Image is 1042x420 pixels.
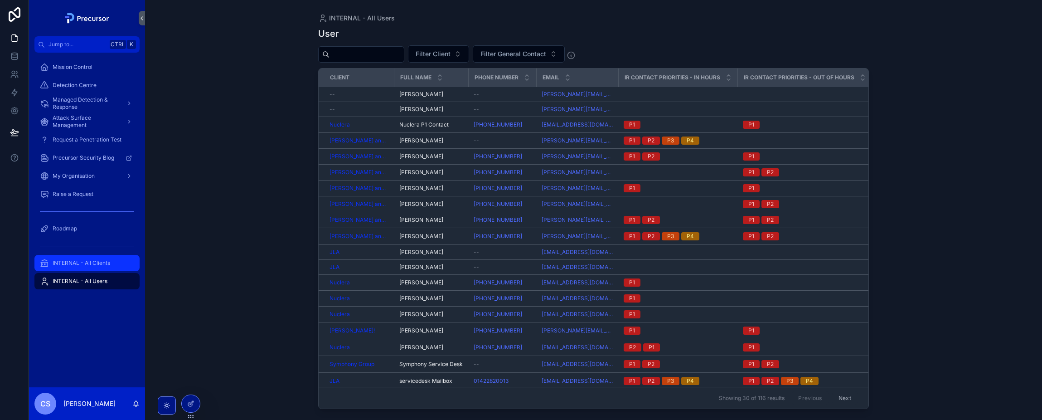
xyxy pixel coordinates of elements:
span: [PERSON_NAME]! [330,327,375,334]
span: -- [330,106,335,113]
a: P1P2 [624,152,732,161]
a: [PERSON_NAME][EMAIL_ADDRESS][DOMAIN_NAME] [542,185,613,192]
span: [PERSON_NAME] [399,311,443,318]
div: P1 [748,184,754,192]
a: [EMAIL_ADDRESS][DOMAIN_NAME] [542,249,613,256]
a: Precursor Security Blog [34,150,140,166]
a: P1 [743,121,866,129]
span: Email [543,74,559,81]
div: P1 [629,327,635,335]
img: App logo [63,11,112,25]
span: [PERSON_NAME] [399,216,443,224]
span: INTERNAL - All Users [53,278,107,285]
a: [PHONE_NUMBER] [474,216,522,224]
a: [PERSON_NAME] [399,295,463,302]
a: [PERSON_NAME] [399,153,463,160]
a: [PHONE_NUMBER] [474,233,531,240]
a: P1 [624,310,732,318]
a: servicedesk Mailbox [399,377,463,385]
span: [PERSON_NAME] [399,200,443,208]
span: Precursor Security Blog [53,154,114,161]
a: Mission Control [34,59,140,75]
a: [PHONE_NUMBER] [474,233,522,240]
span: servicedesk Mailbox [399,377,452,385]
div: P1 [748,121,754,129]
span: Client [330,74,349,81]
span: JLA [330,377,339,385]
a: 01422820013 [474,377,509,385]
span: -- [474,91,479,98]
a: Nuclera [330,344,388,351]
div: P1 [748,200,754,208]
a: [PHONE_NUMBER] [474,153,531,160]
a: [PHONE_NUMBER] [474,185,522,192]
a: P1P2P3P4 [624,137,732,145]
a: [PERSON_NAME][EMAIL_ADDRESS][DOMAIN_NAME] [542,153,613,160]
button: Select Button [473,45,565,63]
span: [PERSON_NAME] [399,137,443,144]
span: Phone Number [475,74,519,81]
a: [EMAIL_ADDRESS][DOMAIN_NAME] [542,344,613,351]
a: P1P2 [743,200,866,208]
div: P1 [629,232,635,240]
span: Filter General Contact [480,49,546,59]
span: INTERNAL - All Users [329,14,395,23]
a: [PERSON_NAME] and Sons [330,137,388,144]
a: Request a Penetration Test [34,132,140,148]
span: [PERSON_NAME] and Sons [330,153,388,160]
a: JLA [330,264,339,271]
a: [PERSON_NAME] [399,185,463,192]
div: P1 [748,216,754,224]
a: 01422820013 [474,377,531,385]
a: [PHONE_NUMBER] [474,344,522,351]
a: [EMAIL_ADDRESS][DOMAIN_NAME] [542,279,613,286]
span: Mission Control [53,63,92,71]
a: [PERSON_NAME][EMAIL_ADDRESS][PERSON_NAME][DOMAIN_NAME] [542,327,613,334]
span: Full Name [400,74,431,81]
span: Symphony Service Desk [399,361,463,368]
a: Symphony Group [330,361,388,368]
span: [PERSON_NAME] [399,295,443,302]
div: P4 [687,232,694,240]
a: P1 [743,184,866,192]
a: Nuclera P1 Contact [399,121,463,128]
div: P1 [629,152,635,161]
a: [PERSON_NAME] [399,249,463,256]
a: Nuclera [330,344,350,351]
div: P1 [748,232,754,240]
a: JLA [330,264,388,271]
a: Nuclera [330,121,350,128]
a: [PERSON_NAME] [399,311,463,318]
a: INTERNAL - All Users [318,14,395,23]
a: [PERSON_NAME] [399,233,463,240]
div: P4 [806,377,813,385]
a: [PERSON_NAME][EMAIL_ADDRESS][PERSON_NAME][DOMAIN_NAME] [542,200,613,208]
a: Nuclera [330,279,350,286]
span: [PERSON_NAME] and Sons [330,233,388,240]
a: P1P2P3P4 [624,377,732,385]
span: [PERSON_NAME] [399,91,443,98]
a: [PERSON_NAME]! [330,327,388,334]
div: P3 [667,377,674,385]
a: [PHONE_NUMBER] [474,153,522,160]
span: [PERSON_NAME] [399,327,443,334]
div: P1 [629,216,635,224]
a: [PERSON_NAME] and Sons [330,185,388,192]
a: [PERSON_NAME][EMAIL_ADDRESS][PERSON_NAME][DOMAIN_NAME] [542,169,613,176]
span: Showing 30 of 116 results [719,395,785,402]
a: JLA [330,249,339,256]
span: INTERNAL - All Clients [53,259,110,267]
a: -- [330,106,388,113]
span: Request a Penetration Test [53,136,121,143]
a: P1P2 [743,360,866,368]
a: INTERNAL - All Users [34,273,140,289]
a: [PHONE_NUMBER] [474,279,531,286]
a: [EMAIL_ADDRESS][DOMAIN_NAME] [542,121,613,128]
a: [PHONE_NUMBER] [474,327,531,334]
a: P2P1 [624,343,732,352]
a: P1 [624,278,732,287]
a: P1P2 [624,216,732,224]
